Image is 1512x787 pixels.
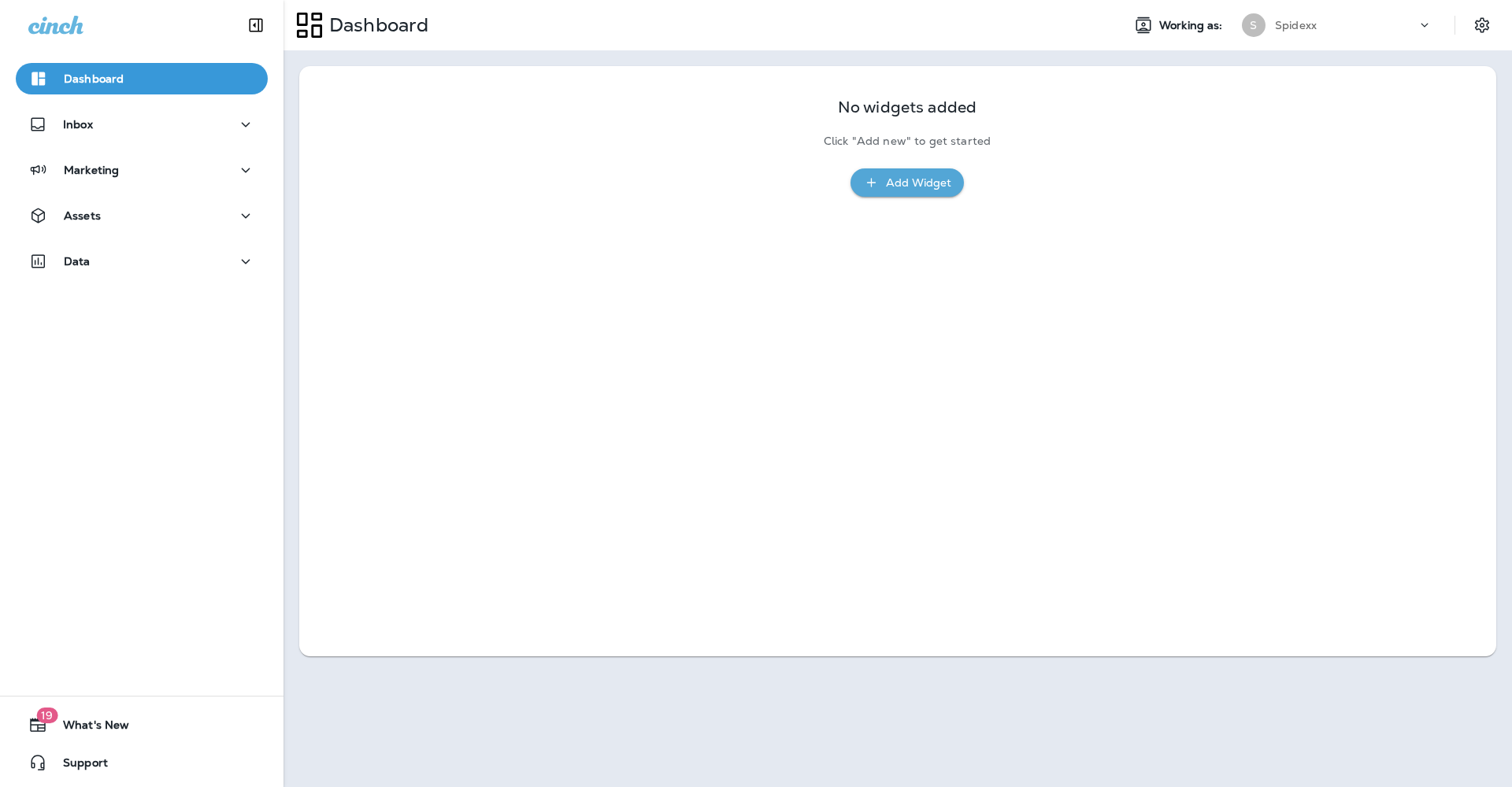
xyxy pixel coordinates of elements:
p: Marketing [64,164,119,176]
button: Add Widget [850,168,964,198]
p: Data [64,255,91,268]
span: 19 [36,708,57,723]
p: No widgets added [838,101,976,114]
button: Marketing [16,154,268,186]
button: Data [16,246,268,277]
div: S [1242,13,1266,37]
button: Settings [1468,11,1496,39]
button: Dashboard [16,63,268,94]
span: Support [47,756,108,775]
button: Assets [16,200,268,231]
p: Spidexx [1275,19,1317,31]
p: Assets [64,209,101,222]
button: Support [16,747,268,778]
div: Add Widget [886,173,951,193]
p: Dashboard [64,72,124,85]
button: Inbox [16,109,268,140]
button: 19What's New [16,709,268,741]
span: Working as: [1159,19,1226,32]
p: Inbox [63,118,93,131]
button: Collapse Sidebar [234,9,278,41]
span: What's New [47,719,129,737]
p: Dashboard [323,13,428,37]
p: Click "Add new" to get started [824,135,991,148]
